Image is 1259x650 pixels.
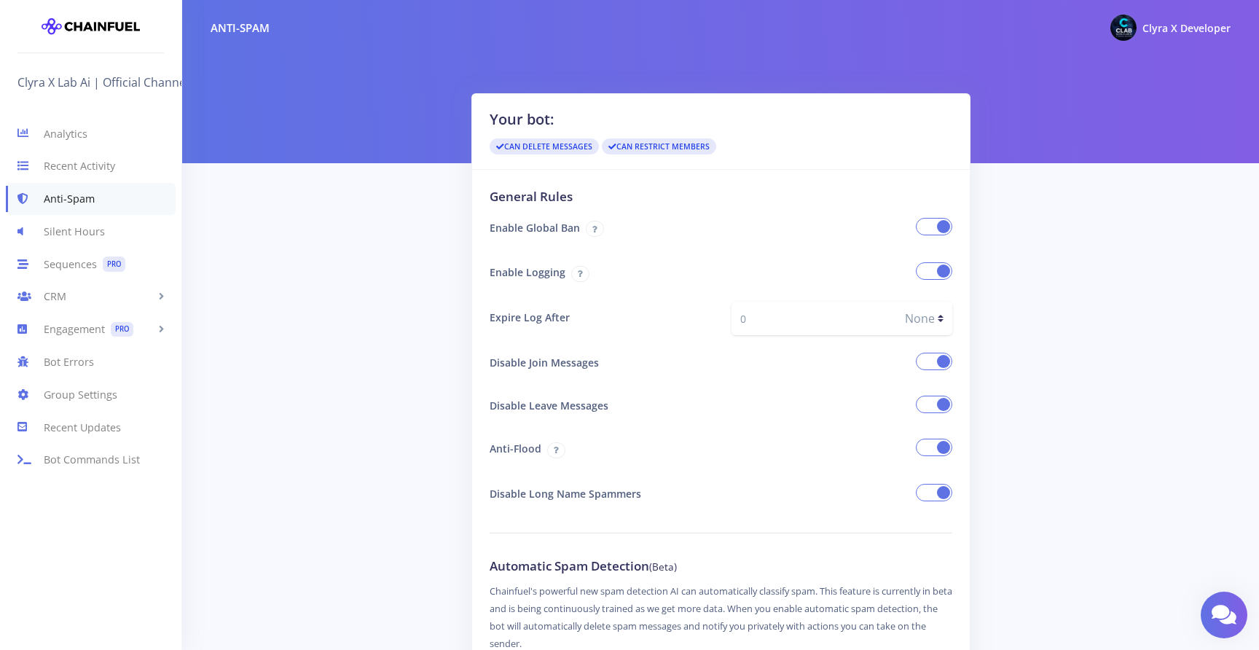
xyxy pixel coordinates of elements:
span: Clyra X Developer [1142,21,1231,35]
a: @ClyraXdev Photo Clyra X Developer [1099,12,1231,44]
label: Enable Logging [479,257,721,290]
h3: General Rules [490,187,952,206]
img: @ClyraXdev Photo [1110,15,1137,41]
span: Can Delete Messages [490,138,599,154]
label: Enable Global Ban [479,212,721,246]
label: Disable Long Name Spammers [479,478,721,509]
label: Disable Leave Messages [479,390,721,421]
a: Clyra X Lab Ai | Official Channel Group [17,71,236,94]
a: Anti-Spam [6,183,176,216]
span: PRO [103,257,125,272]
input: eg 15, 30, 60 [732,302,897,335]
div: Anti-Spam [211,20,270,36]
h2: Your bot: [490,109,952,130]
h3: Automatic Spam Detection [490,557,952,576]
label: Expire Log After [479,302,721,335]
img: chainfuel-logo [42,12,140,41]
small: Chainfuel's powerful new spam detection AI can automatically classify spam. This feature is curre... [490,584,952,650]
span: PRO [111,322,133,337]
label: Disable Join Messages [479,347,721,378]
span: Can Restrict Members [602,138,716,154]
label: Anti-Flood [479,433,721,466]
small: (Beta) [649,560,677,573]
